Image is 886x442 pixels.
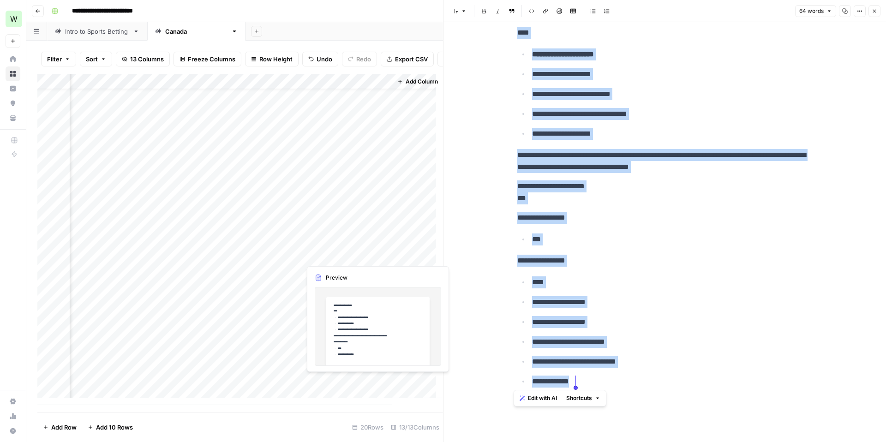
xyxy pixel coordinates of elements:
[348,420,387,435] div: 20 Rows
[387,420,443,435] div: 13/13 Columns
[37,420,82,435] button: Add Row
[302,52,338,66] button: Undo
[174,52,241,66] button: Freeze Columns
[188,54,235,64] span: Freeze Columns
[51,423,77,432] span: Add Row
[317,54,332,64] span: Undo
[147,22,245,41] a: [GEOGRAPHIC_DATA]
[245,52,299,66] button: Row Height
[6,52,20,66] a: Home
[394,76,442,88] button: Add Column
[86,54,98,64] span: Sort
[799,7,824,15] span: 64 words
[10,13,18,24] span: W
[6,111,20,125] a: Your Data
[356,54,371,64] span: Redo
[6,409,20,424] a: Usage
[795,5,836,17] button: 64 words
[130,54,164,64] span: 13 Columns
[6,66,20,81] a: Browse
[259,54,293,64] span: Row Height
[6,394,20,409] a: Settings
[116,52,170,66] button: 13 Columns
[41,52,76,66] button: Filter
[406,78,438,86] span: Add Column
[566,394,592,402] span: Shortcuts
[6,81,20,96] a: Insights
[528,394,557,402] span: Edit with AI
[96,423,133,432] span: Add 10 Rows
[165,27,227,36] div: [GEOGRAPHIC_DATA]
[395,54,428,64] span: Export CSV
[516,392,561,404] button: Edit with AI
[6,424,20,438] button: Help + Support
[6,7,20,30] button: Workspace: Workspace1
[47,22,147,41] a: Intro to Sports Betting
[65,27,129,36] div: Intro to Sports Betting
[342,52,377,66] button: Redo
[80,52,112,66] button: Sort
[6,96,20,111] a: Opportunities
[563,392,604,404] button: Shortcuts
[82,420,138,435] button: Add 10 Rows
[381,52,434,66] button: Export CSV
[47,54,62,64] span: Filter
